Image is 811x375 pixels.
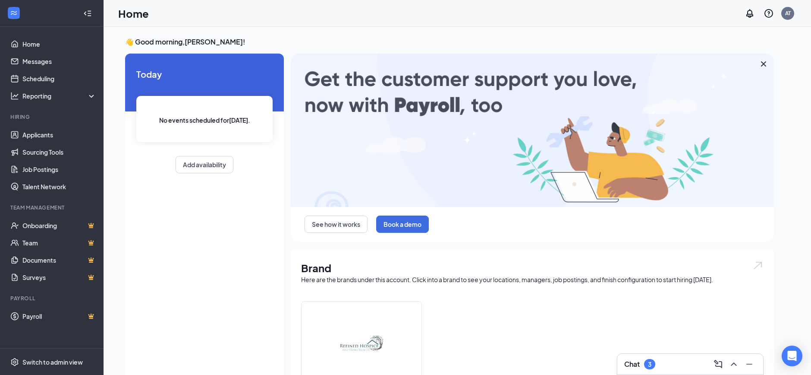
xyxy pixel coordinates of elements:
[10,295,94,302] div: Payroll
[713,359,723,369] svg: ComposeMessage
[22,92,97,100] div: Reporting
[10,204,94,211] div: Team Management
[22,178,96,195] a: Talent Network
[22,161,96,178] a: Job Postings
[744,359,754,369] svg: Minimize
[742,357,756,371] button: Minimize
[22,251,96,269] a: DocumentsCrown
[764,8,774,19] svg: QuestionInfo
[9,9,18,17] svg: WorkstreamLogo
[648,361,651,368] div: 3
[22,70,96,87] a: Scheduling
[782,346,802,366] div: Open Intercom Messenger
[10,92,19,100] svg: Analysis
[22,358,83,366] div: Switch to admin view
[711,357,725,371] button: ComposeMessage
[10,113,94,121] div: Hiring
[305,216,368,233] button: See how it works
[22,35,96,53] a: Home
[22,234,96,251] a: TeamCrown
[376,216,429,233] button: Book a demo
[745,8,755,19] svg: Notifications
[125,37,774,47] h3: 👋 Good morning, [PERSON_NAME] !
[729,359,739,369] svg: ChevronUp
[83,9,92,18] svg: Collapse
[785,10,791,17] div: AT
[176,156,233,173] button: Add availability
[159,115,250,125] span: No events scheduled for [DATE] .
[752,261,764,270] img: open.6027fd2a22e1237b5b06.svg
[624,359,640,369] h3: Chat
[10,358,19,366] svg: Settings
[291,54,774,207] img: payroll-large.gif
[727,357,741,371] button: ChevronUp
[22,143,96,161] a: Sourcing Tools
[22,53,96,70] a: Messages
[22,217,96,234] a: OnboardingCrown
[758,59,769,69] svg: Cross
[22,269,96,286] a: SurveysCrown
[118,6,149,21] h1: Home
[301,275,764,284] div: Here are the brands under this account. Click into a brand to see your locations, managers, job p...
[136,67,273,81] span: Today
[334,316,389,371] img: Refined Hospice and Home Health
[22,126,96,143] a: Applicants
[301,261,764,275] h1: Brand
[22,308,96,325] a: PayrollCrown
